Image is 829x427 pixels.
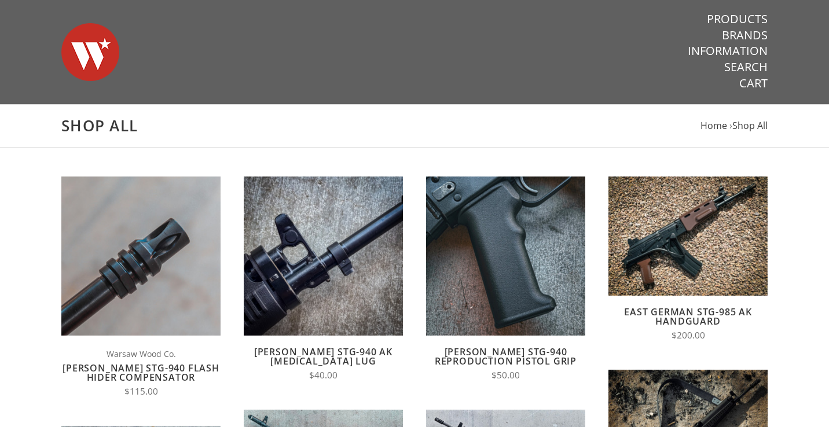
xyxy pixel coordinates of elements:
a: Home [700,119,727,132]
span: $115.00 [124,385,158,397]
a: East German STG-985 AK Handguard [624,305,752,327]
img: Wieger STG-940 Flash Hider Compensator [61,176,221,336]
a: [PERSON_NAME] STG-940 Reproduction Pistol Grip [435,345,577,367]
span: $40.00 [309,369,338,381]
a: Brands [722,28,768,43]
a: Search [724,60,768,75]
a: Shop All [732,119,768,132]
span: $200.00 [672,329,705,341]
li: › [729,118,768,134]
span: Warsaw Wood Co. [61,347,221,360]
a: Cart [739,76,768,91]
a: Information [688,43,768,58]
img: Wieger STG-940 Reproduction Pistol Grip [426,176,585,336]
a: Products [707,12,768,27]
h1: Shop All [61,116,768,135]
img: Wieger STG-940 AK Bayonet Lug [244,176,403,336]
a: [PERSON_NAME] STG-940 AK [MEDICAL_DATA] Lug [254,345,393,367]
span: $50.00 [491,369,520,381]
img: East German STG-985 AK Handguard [608,176,768,296]
img: Warsaw Wood Co. [61,12,119,93]
a: [PERSON_NAME] STG-940 Flash Hider Compensator [63,362,219,384]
